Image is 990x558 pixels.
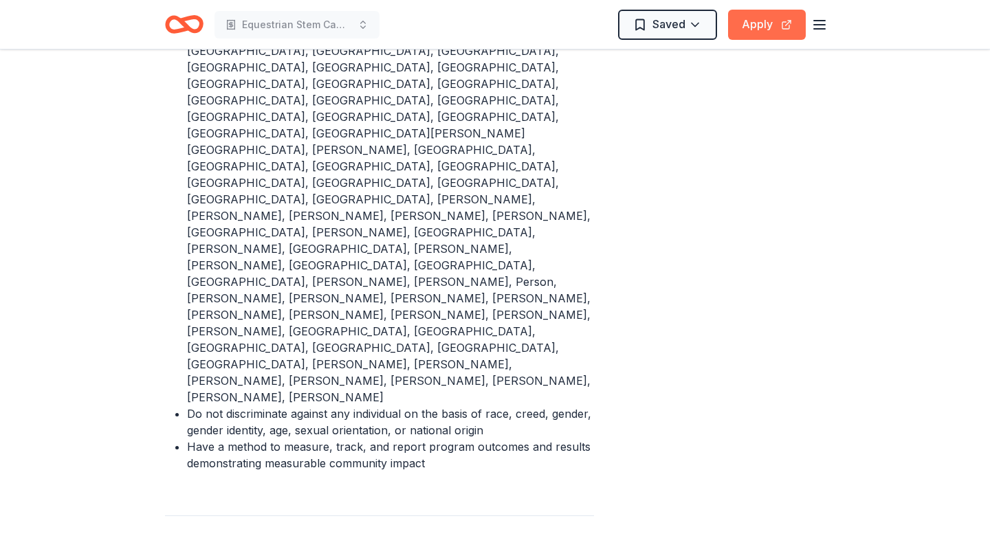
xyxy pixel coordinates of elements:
[242,16,352,33] span: Equestrian Stem Camp for Deaf/Hard of Hearing Kids and Their Siblings
[165,8,203,41] a: Home
[187,405,594,438] li: Do not discriminate against any individual on the basis of race, creed, gender, gender identity, ...
[187,438,594,471] li: Have a method to measure, track, and report program outcomes and results demonstrating measurable...
[728,10,806,40] button: Apply
[618,10,717,40] button: Saved
[652,15,685,33] span: Saved
[214,11,379,38] button: Equestrian Stem Camp for Deaf/Hard of Hearing Kids and Their Siblings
